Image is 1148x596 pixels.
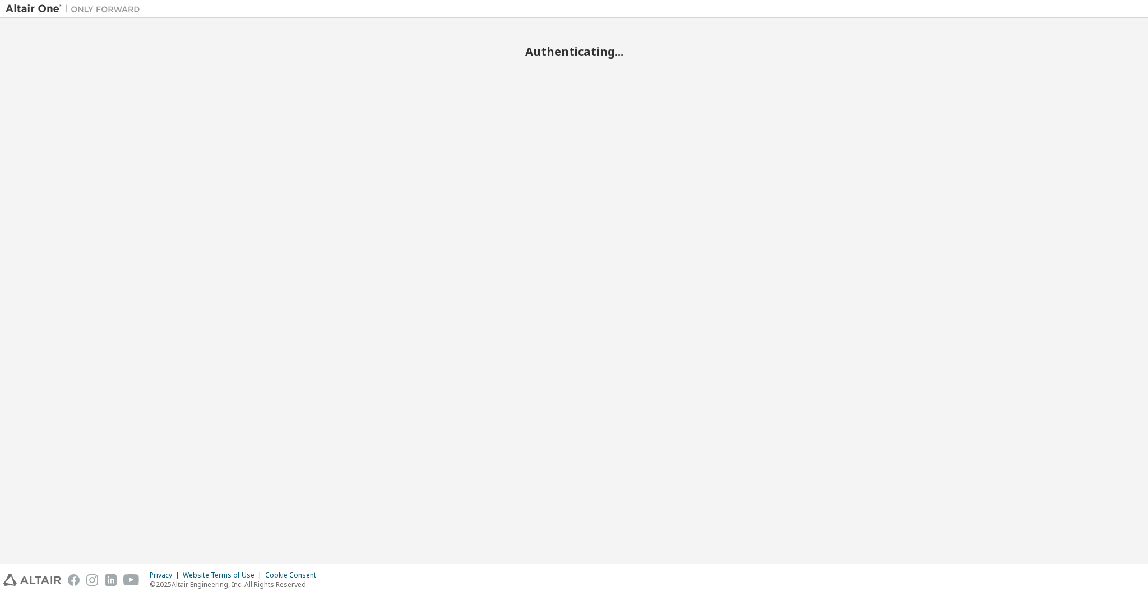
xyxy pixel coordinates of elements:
img: Altair One [6,3,146,15]
img: youtube.svg [123,574,140,586]
div: Cookie Consent [265,571,323,580]
p: © 2025 Altair Engineering, Inc. All Rights Reserved. [150,580,323,589]
img: facebook.svg [68,574,80,586]
div: Website Terms of Use [183,571,265,580]
img: altair_logo.svg [3,574,61,586]
img: linkedin.svg [105,574,117,586]
img: instagram.svg [86,574,98,586]
h2: Authenticating... [6,44,1142,59]
div: Privacy [150,571,183,580]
